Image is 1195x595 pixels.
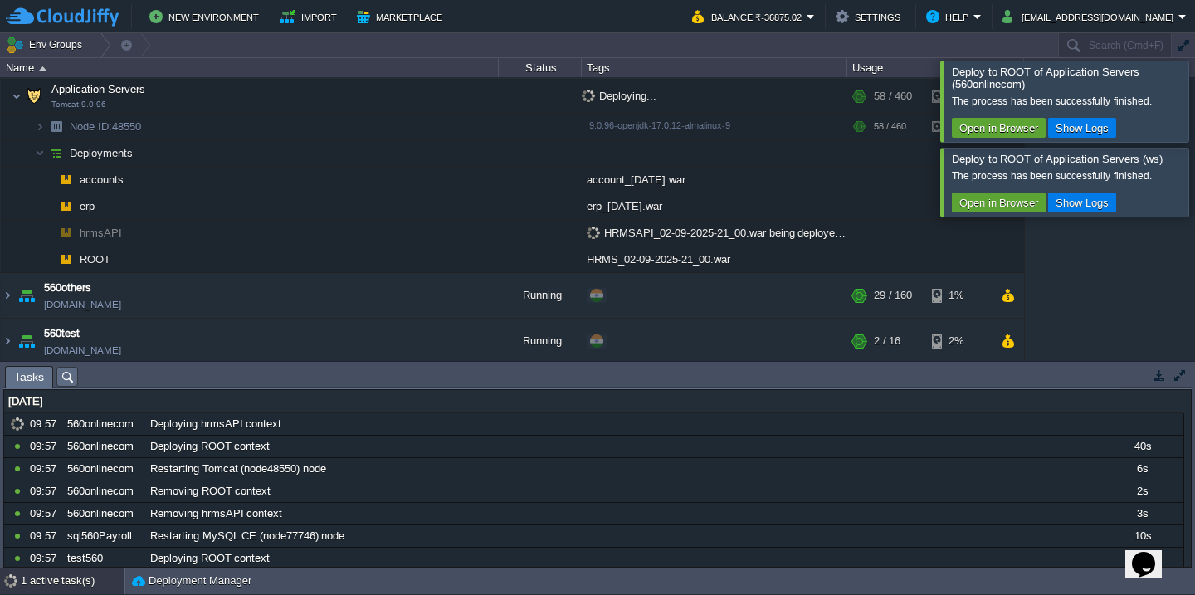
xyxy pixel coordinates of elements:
[280,7,342,27] button: Import
[30,480,61,502] div: 09:57
[836,7,905,27] button: Settings
[1,319,14,363] img: AMDAwAAAACH5BAEAAAAALAAAAAABAAEAAAICRAEAOw==
[932,319,986,363] div: 2%
[30,436,61,457] div: 09:57
[50,82,148,96] span: Application Servers
[30,548,61,569] div: 09:57
[587,227,851,239] span: HRMSAPI_02-09-2025-21_00.war being deployed...
[45,220,55,246] img: AMDAwAAAACH5BAEAAAAALAAAAAABAAEAAAICRAEAOw==
[68,119,144,134] span: 48550
[30,525,61,547] div: 09:57
[874,273,912,318] div: 29 / 160
[78,226,124,240] a: hrmsAPI
[954,195,1043,210] button: Open in Browser
[357,7,447,27] button: Marketplace
[45,193,55,219] img: AMDAwAAAACH5BAEAAAAALAAAAAABAAEAAAICRAEAOw==
[55,220,78,246] img: AMDAwAAAACH5BAEAAAAALAAAAAABAAEAAAICRAEAOw==
[35,114,45,139] img: AMDAwAAAACH5BAEAAAAALAAAAAABAAEAAAICRAEAOw==
[30,458,61,480] div: 09:57
[1051,120,1114,135] button: Show Logs
[582,246,847,272] div: HRMS_02-09-2025-21_00.war
[499,273,582,318] div: Running
[874,319,900,363] div: 2 / 16
[70,120,112,133] span: Node ID:
[150,529,344,544] span: Restarting MySQL CE (node77746) node
[63,503,144,524] div: 560onlinecom
[63,413,144,435] div: 560onlinecom
[1101,548,1183,569] div: 58s
[50,83,148,95] a: Application ServersTomcat 9.0.96
[500,58,581,77] div: Status
[150,417,281,432] span: Deploying hrmsAPI context
[63,548,144,569] div: test560
[4,391,1183,412] div: [DATE]
[150,551,270,566] span: Deploying ROOT context
[150,439,270,454] span: Deploying ROOT context
[150,461,326,476] span: Restarting Tomcat (node48550) node
[149,7,264,27] button: New Environment
[1002,7,1178,27] button: [EMAIL_ADDRESS][DOMAIN_NAME]
[55,167,78,193] img: AMDAwAAAACH5BAEAAAAALAAAAAABAAEAAAICRAEAOw==
[150,484,271,499] span: Removing ROOT context
[51,100,106,110] span: Tomcat 9.0.96
[1,273,14,318] img: AMDAwAAAACH5BAEAAAAALAAAAAABAAEAAAICRAEAOw==
[44,325,80,342] a: 560test
[589,120,730,130] span: 9.0.96-openjdk-17.0.12-almalinux-9
[12,80,22,113] img: AMDAwAAAACH5BAEAAAAALAAAAAABAAEAAAICRAEAOw==
[932,80,986,113] div: 1%
[22,80,46,113] img: AMDAwAAAACH5BAEAAAAALAAAAAABAAEAAAICRAEAOw==
[39,66,46,71] img: AMDAwAAAACH5BAEAAAAALAAAAAABAAEAAAICRAEAOw==
[78,173,126,187] a: accounts
[68,146,135,160] a: Deployments
[583,58,846,77] div: Tags
[63,458,144,480] div: 560onlinecom
[932,114,986,139] div: 1%
[1101,480,1183,502] div: 2s
[68,119,144,134] a: Node ID:48550
[35,140,45,166] img: AMDAwAAAACH5BAEAAAAALAAAAAABAAEAAAICRAEAOw==
[15,319,38,363] img: AMDAwAAAACH5BAEAAAAALAAAAAABAAEAAAICRAEAOw==
[63,436,144,457] div: 560onlinecom
[150,506,282,521] span: Removing hrmsAPI context
[874,80,912,113] div: 58 / 460
[1101,503,1183,524] div: 3s
[2,58,498,77] div: Name
[582,167,847,193] div: account_[DATE].war
[78,199,97,213] a: erp
[952,95,1184,108] div: The process has been successfully finished.
[6,33,88,56] button: Env Groups
[952,169,1184,183] div: The process has been successfully finished.
[45,167,55,193] img: AMDAwAAAACH5BAEAAAAALAAAAAABAAEAAAICRAEAOw==
[14,367,44,388] span: Tasks
[45,246,55,272] img: AMDAwAAAACH5BAEAAAAALAAAAAABAAEAAAICRAEAOw==
[499,319,582,363] div: Running
[132,573,251,589] button: Deployment Manager
[926,7,973,27] button: Help
[952,66,1139,90] span: Deploy to ROOT of Application Servers (560onlinecom)
[45,140,68,166] img: AMDAwAAAACH5BAEAAAAALAAAAAABAAEAAAICRAEAOw==
[954,120,1043,135] button: Open in Browser
[45,114,68,139] img: AMDAwAAAACH5BAEAAAAALAAAAAABAAEAAAICRAEAOw==
[55,246,78,272] img: AMDAwAAAACH5BAEAAAAALAAAAAABAAEAAAICRAEAOw==
[582,90,656,102] span: Deploying...
[78,252,113,266] a: ROOT
[932,273,986,318] div: 1%
[55,193,78,219] img: AMDAwAAAACH5BAEAAAAALAAAAAABAAEAAAICRAEAOw==
[21,568,124,594] div: 1 active task(s)
[1101,525,1183,547] div: 10s
[44,280,91,296] a: 560others
[15,273,38,318] img: AMDAwAAAACH5BAEAAAAALAAAAAABAAEAAAICRAEAOw==
[30,413,61,435] div: 09:57
[692,7,807,27] button: Balance ₹-36875.02
[1051,195,1114,210] button: Show Logs
[1125,529,1178,578] iframe: chat widget
[1101,436,1183,457] div: 40s
[848,58,1023,77] div: Usage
